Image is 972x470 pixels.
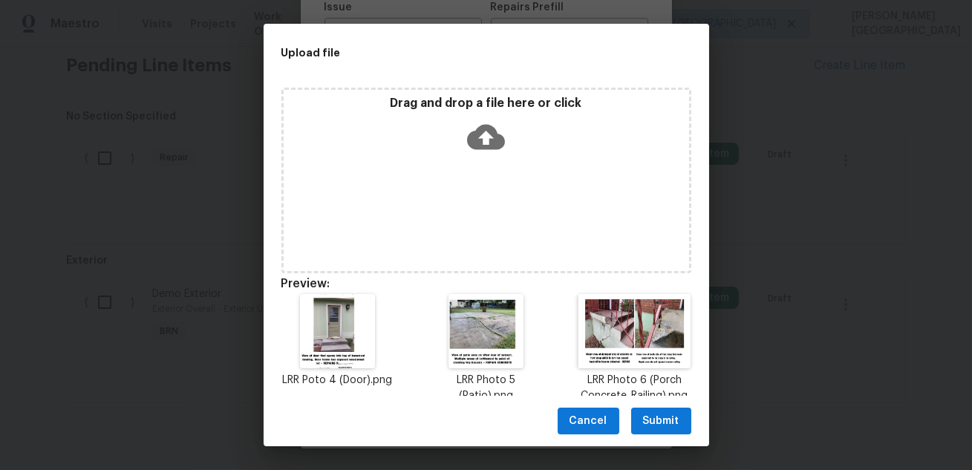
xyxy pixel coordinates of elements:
[449,294,523,368] img: bFH0juWb3MIAAAAASUVORK5CYII=
[300,294,375,368] img: SYL1gWljEAAAAAElFTkSuQmCC
[281,373,394,388] p: LRR Poto 4 (Door).png
[578,373,691,404] p: LRR Photo 6 (Porch Concrete_Railing).png
[578,294,691,368] img: AykCkI0MAwfRAAAAAElFTkSuQmCC
[429,373,542,404] p: LRR Photo 5 (Patio).png
[281,45,624,61] h2: Upload file
[558,408,619,435] button: Cancel
[284,96,689,111] p: Drag and drop a file here or click
[570,412,607,431] span: Cancel
[643,412,679,431] span: Submit
[631,408,691,435] button: Submit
